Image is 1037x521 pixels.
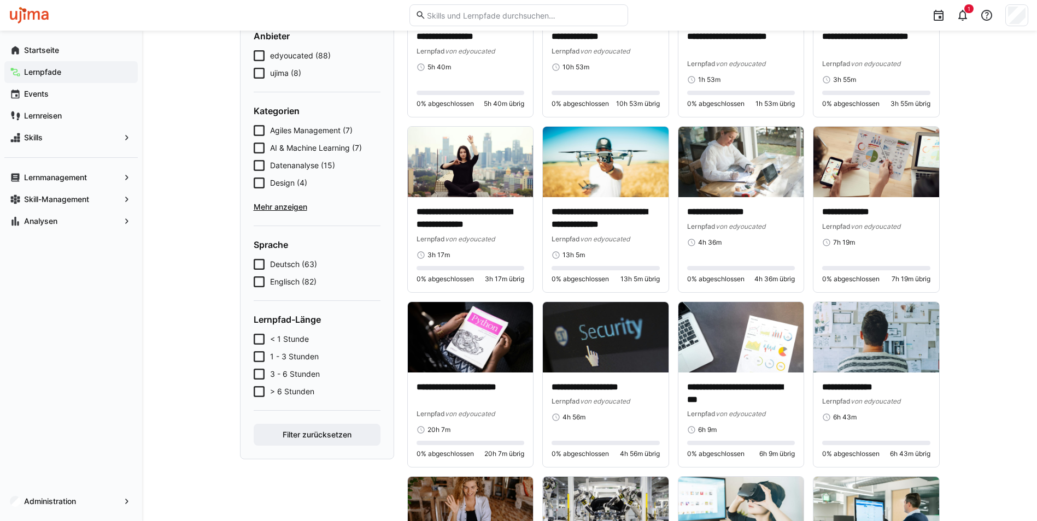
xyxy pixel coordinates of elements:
[851,222,900,230] span: von edyoucated
[484,449,524,458] span: 20h 7m übrig
[417,275,474,283] span: 0% abgeschlossen
[716,60,765,68] span: von edyoucated
[716,222,765,230] span: von edyoucated
[580,235,630,243] span: von edyoucated
[755,99,795,108] span: 1h 53m übrig
[427,251,450,259] span: 3h 17m
[427,63,451,72] span: 5h 40m
[417,410,445,418] span: Lernpfad
[687,222,716,230] span: Lernpfad
[254,239,380,250] h4: Sprache
[822,275,880,283] span: 0% abgeschlossen
[270,177,307,188] span: Design (4)
[813,302,939,372] img: image
[620,275,660,283] span: 13h 5m übrig
[270,369,320,380] span: 3 - 6 Stunden
[759,449,795,458] span: 6h 9m übrig
[417,449,474,458] span: 0% abgeschlossen
[270,68,301,79] span: ujima (8)
[552,275,609,283] span: 0% abgeschlossen
[254,314,380,325] h4: Lernpfad-Länge
[851,60,900,68] span: von edyoucated
[687,275,745,283] span: 0% abgeschlossen
[851,397,900,405] span: von edyoucated
[890,99,930,108] span: 3h 55m übrig
[833,238,855,247] span: 7h 19m
[698,425,717,434] span: 6h 9m
[833,413,857,422] span: 6h 43m
[543,302,669,372] img: image
[892,275,930,283] span: 7h 19m übrig
[543,127,669,197] img: image
[408,127,534,197] img: image
[552,99,609,108] span: 0% abgeschlossen
[270,334,309,345] span: < 1 Stunde
[822,60,851,68] span: Lernpfad
[254,202,380,212] span: Mehr anzeigen
[616,99,660,108] span: 10h 53m übrig
[427,425,450,434] span: 20h 7m
[968,5,970,12] span: 1
[687,99,745,108] span: 0% abgeschlossen
[426,10,622,20] input: Skills und Lernpfade durchsuchen…
[687,410,716,418] span: Lernpfad
[563,63,589,72] span: 10h 53m
[485,275,524,283] span: 3h 17m übrig
[445,47,495,55] span: von edyoucated
[822,397,851,405] span: Lernpfad
[270,160,335,171] span: Datenanalyse (15)
[552,235,580,243] span: Lernpfad
[270,125,353,136] span: Agiles Management (7)
[484,99,524,108] span: 5h 40m übrig
[552,397,580,405] span: Lernpfad
[813,127,939,197] img: image
[563,413,585,422] span: 4h 56m
[580,397,630,405] span: von edyoucated
[678,127,804,197] img: image
[270,50,331,61] span: edyoucated (88)
[254,31,380,42] h4: Anbieter
[698,238,722,247] span: 4h 36m
[822,99,880,108] span: 0% abgeschlossen
[281,429,353,440] span: Filter zurücksetzen
[698,75,720,84] span: 1h 53m
[270,386,314,397] span: > 6 Stunden
[270,351,319,362] span: 1 - 3 Stunden
[552,449,609,458] span: 0% abgeschlossen
[408,302,534,372] img: image
[620,449,660,458] span: 4h 56m übrig
[580,47,630,55] span: von edyoucated
[270,259,317,270] span: Deutsch (63)
[678,302,804,372] img: image
[822,222,851,230] span: Lernpfad
[890,449,930,458] span: 6h 43m übrig
[687,60,716,68] span: Lernpfad
[254,424,380,446] button: Filter zurücksetzen
[417,99,474,108] span: 0% abgeschlossen
[687,449,745,458] span: 0% abgeschlossen
[417,47,445,55] span: Lernpfad
[445,235,495,243] span: von edyoucated
[716,410,765,418] span: von edyoucated
[822,449,880,458] span: 0% abgeschlossen
[445,410,495,418] span: von edyoucated
[270,143,362,153] span: AI & Machine Learning (7)
[563,251,585,259] span: 13h 5m
[552,47,580,55] span: Lernpfad
[754,275,795,283] span: 4h 36m übrig
[270,276,317,287] span: Englisch (82)
[417,235,445,243] span: Lernpfad
[254,105,380,116] h4: Kategorien
[833,75,856,84] span: 3h 55m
